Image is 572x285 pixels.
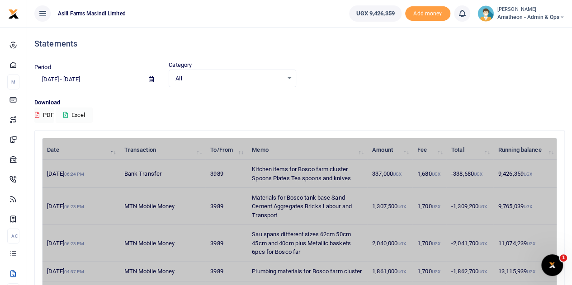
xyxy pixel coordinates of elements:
input: select period [34,72,142,87]
span: Add money [405,6,450,21]
a: logo-small logo-large logo-large [8,10,19,17]
span: All [175,74,283,83]
h4: Statements [34,39,565,49]
li: Wallet ballance [345,5,405,22]
button: Excel [56,107,93,123]
label: Period [34,63,51,72]
button: PDF [34,107,54,123]
img: profile-user [477,5,494,22]
iframe: Intercom live chat [541,254,563,276]
li: Ac [7,229,19,243]
a: Add money [405,9,450,16]
label: Category [169,61,192,70]
span: Asili Farms Masindi Limited [54,9,129,18]
li: M [7,75,19,89]
a: profile-user [PERSON_NAME] Amatheon - Admin & Ops [477,5,565,22]
a: UGX 9,426,359 [349,5,401,22]
p: Download [34,98,565,107]
img: logo-small [8,9,19,19]
span: Amatheon - Admin & Ops [497,13,565,21]
li: Toup your wallet [405,6,450,21]
span: UGX 9,426,359 [356,9,394,18]
small: [PERSON_NAME] [497,6,565,14]
span: 1 [560,254,567,262]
